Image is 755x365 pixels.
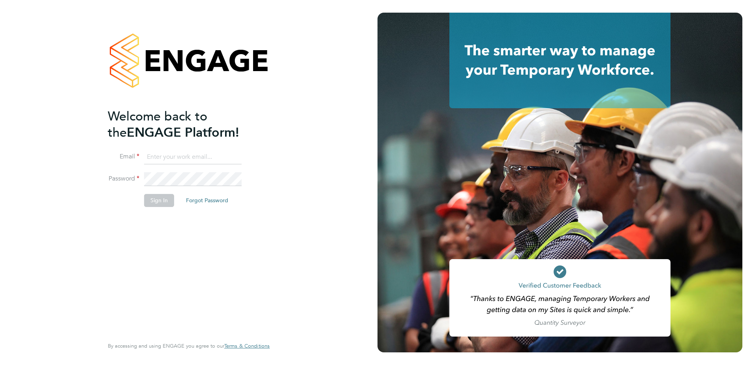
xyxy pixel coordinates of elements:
[108,109,207,140] span: Welcome back to the
[144,194,174,207] button: Sign In
[180,194,235,207] button: Forgot Password
[108,108,262,141] h2: ENGAGE Platform!
[108,175,139,183] label: Password
[144,150,242,164] input: Enter your work email...
[108,342,270,349] span: By accessing and using ENGAGE you agree to our
[224,343,270,349] a: Terms & Conditions
[108,152,139,161] label: Email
